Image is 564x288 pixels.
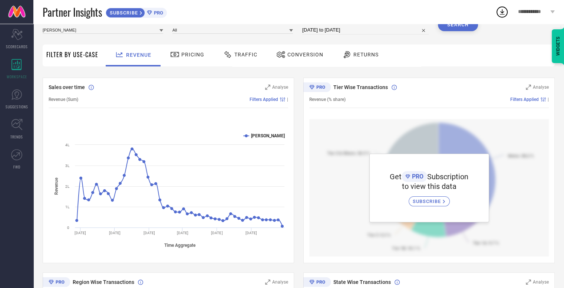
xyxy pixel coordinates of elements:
span: Conversion [287,52,323,58]
span: Partner Insights [43,4,102,20]
text: 3L [65,164,70,168]
text: 2L [65,184,70,189]
svg: Zoom [265,85,270,90]
input: Select time period [302,26,429,35]
tspan: Revenue [54,177,59,194]
span: Analyse [272,279,288,285]
text: 0 [67,226,69,230]
span: Pricing [181,52,204,58]
text: [DATE] [177,231,188,235]
span: FWD [13,164,20,170]
span: SUGGESTIONS [6,104,28,109]
span: SUBSCRIBE [413,199,443,204]
text: [DATE] [144,231,155,235]
span: Analyse [272,85,288,90]
div: Open download list [495,5,509,19]
span: Filters Applied [250,97,278,102]
span: Traffic [234,52,257,58]
span: Subscription [427,172,468,181]
span: PRO [152,10,163,16]
text: [PERSON_NAME] [251,133,285,138]
text: 1L [65,205,70,209]
svg: Zoom [265,279,270,285]
text: [DATE] [109,231,121,235]
span: Region Wise Transactions [73,279,134,285]
span: PRO [410,173,423,180]
text: [DATE] [245,231,257,235]
span: SCORECARDS [6,44,28,49]
span: Revenue (Sum) [49,97,78,102]
span: WORKSPACE [7,74,27,79]
span: to view this data [402,182,456,191]
svg: Zoom [526,85,531,90]
span: | [548,97,549,102]
span: Returns [353,52,379,58]
button: Search [438,19,478,31]
span: SUBSCRIBE [106,10,140,16]
svg: Zoom [526,279,531,285]
span: Analyse [533,85,549,90]
tspan: Time Aggregate [164,243,196,248]
text: [DATE] [211,231,222,235]
a: SUBSCRIBE [409,191,450,206]
text: 4L [65,143,70,147]
span: Filters Applied [510,97,539,102]
span: Filter By Use-Case [46,50,98,59]
span: Sales over time [49,84,85,90]
span: Revenue [126,52,151,58]
div: Premium [303,82,331,94]
span: Revenue (% share) [309,97,346,102]
span: Get [390,172,402,181]
span: TRENDS [10,134,23,140]
a: SUBSCRIBEPRO [106,6,167,18]
text: [DATE] [75,231,86,235]
span: | [287,97,288,102]
span: Tier Wise Transactions [333,84,388,90]
span: Analyse [533,279,549,285]
span: State Wise Transactions [333,279,391,285]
